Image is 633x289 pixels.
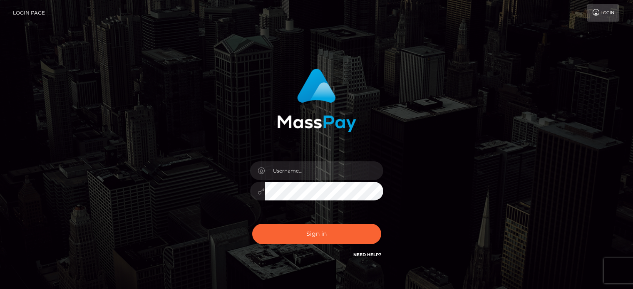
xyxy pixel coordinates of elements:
[252,224,381,244] button: Sign in
[13,4,45,22] a: Login Page
[587,4,619,22] a: Login
[353,252,381,257] a: Need Help?
[265,161,383,180] input: Username...
[277,69,356,132] img: MassPay Login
